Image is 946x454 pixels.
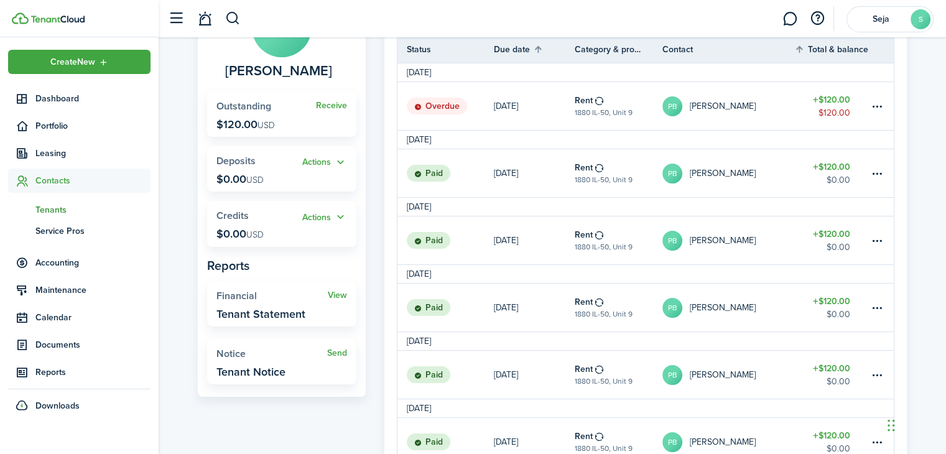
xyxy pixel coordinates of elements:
[575,161,593,174] table-info-title: Rent
[575,284,662,331] a: Rent1880 IL-50, Unit 9
[12,12,29,24] img: TenantCloud
[216,228,264,240] p: $0.00
[8,50,151,74] button: Open menu
[662,298,682,318] avatar-text: PB
[690,169,756,178] table-profile-info-text: [PERSON_NAME]
[494,82,575,130] a: [DATE]
[35,399,80,412] span: Downloads
[813,295,850,308] table-amount-title: $120.00
[494,351,575,399] a: [DATE]
[407,98,467,115] status: Overdue
[35,225,151,238] span: Service Pros
[302,210,347,225] button: Open menu
[575,216,662,264] a: Rent1880 IL-50, Unit 9
[35,174,151,187] span: Contacts
[662,216,794,264] a: PB[PERSON_NAME]
[8,220,151,241] a: Service Pros
[662,432,682,452] avatar-text: PB
[494,216,575,264] a: [DATE]
[216,99,271,113] span: Outstanding
[662,43,794,56] th: Contact
[575,351,662,399] a: Rent1880 IL-50, Unit 9
[662,284,794,331] a: PB[PERSON_NAME]
[575,295,593,308] table-info-title: Rent
[662,231,682,251] avatar-text: PB
[316,101,347,111] a: Receive
[35,92,151,105] span: Dashboard
[397,43,494,56] th: Status
[216,290,328,302] widget-stats-title: Financial
[193,3,216,35] a: Notifications
[397,133,440,146] td: [DATE]
[246,174,264,187] span: USD
[35,311,151,324] span: Calendar
[327,348,347,358] a: Send
[216,154,256,168] span: Deposits
[216,118,275,131] p: $120.00
[494,42,575,57] th: Sort
[884,394,946,454] div: Chat Widget
[494,435,518,448] p: [DATE]
[888,407,895,444] div: Drag
[407,366,450,384] status: Paid
[494,100,518,113] p: [DATE]
[302,155,347,170] button: Actions
[813,160,850,174] table-amount-title: $120.00
[397,82,494,130] a: Overdue
[856,15,906,24] span: Seja
[35,366,151,379] span: Reports
[328,290,347,300] a: View
[35,284,151,297] span: Maintenance
[575,363,593,376] table-info-title: Rent
[35,147,151,160] span: Leasing
[494,167,518,180] p: [DATE]
[575,82,662,130] a: Rent1880 IL-50, Unit 9
[397,351,494,399] a: Paid
[407,433,450,451] status: Paid
[662,351,794,399] a: PB[PERSON_NAME]
[216,308,305,320] widget-stats-description: Tenant Statement
[818,106,850,119] table-amount-description: $120.00
[397,402,440,415] td: [DATE]
[257,119,275,132] span: USD
[164,7,188,30] button: Open sidebar
[575,376,633,387] table-subtitle: 1880 IL-50, Unit 9
[813,362,850,375] table-amount-title: $120.00
[827,308,850,321] table-amount-description: $0.00
[690,303,756,313] table-profile-info-text: [PERSON_NAME]
[216,366,285,378] widget-stats-description: Tenant Notice
[575,107,633,118] table-subtitle: 1880 IL-50, Unit 9
[575,228,593,241] table-info-title: Rent
[50,58,95,67] span: Create New
[302,155,347,170] button: Open menu
[35,256,151,269] span: Accounting
[662,164,682,183] avatar-text: PB
[494,368,518,381] p: [DATE]
[827,174,850,187] table-amount-description: $0.00
[575,443,633,454] table-subtitle: 1880 IL-50, Unit 9
[397,267,440,280] td: [DATE]
[794,351,869,399] a: $120.00$0.00
[8,360,151,384] a: Reports
[690,236,756,246] table-profile-info-text: [PERSON_NAME]
[794,82,869,130] a: $120.00$120.00
[575,308,633,320] table-subtitle: 1880 IL-50, Unit 9
[662,365,682,385] avatar-text: PB
[807,8,828,29] button: Open resource center
[494,149,575,197] a: [DATE]
[35,119,151,132] span: Portfolio
[690,370,756,380] table-profile-info-text: [PERSON_NAME]
[813,228,850,241] table-amount-title: $120.00
[794,216,869,264] a: $120.00$0.00
[575,43,662,56] th: Category & property
[302,210,347,225] button: Actions
[813,93,850,106] table-amount-title: $120.00
[30,16,85,23] img: TenantCloud
[662,96,682,116] avatar-text: PB
[216,348,327,359] widget-stats-title: Notice
[827,375,850,388] table-amount-description: $0.00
